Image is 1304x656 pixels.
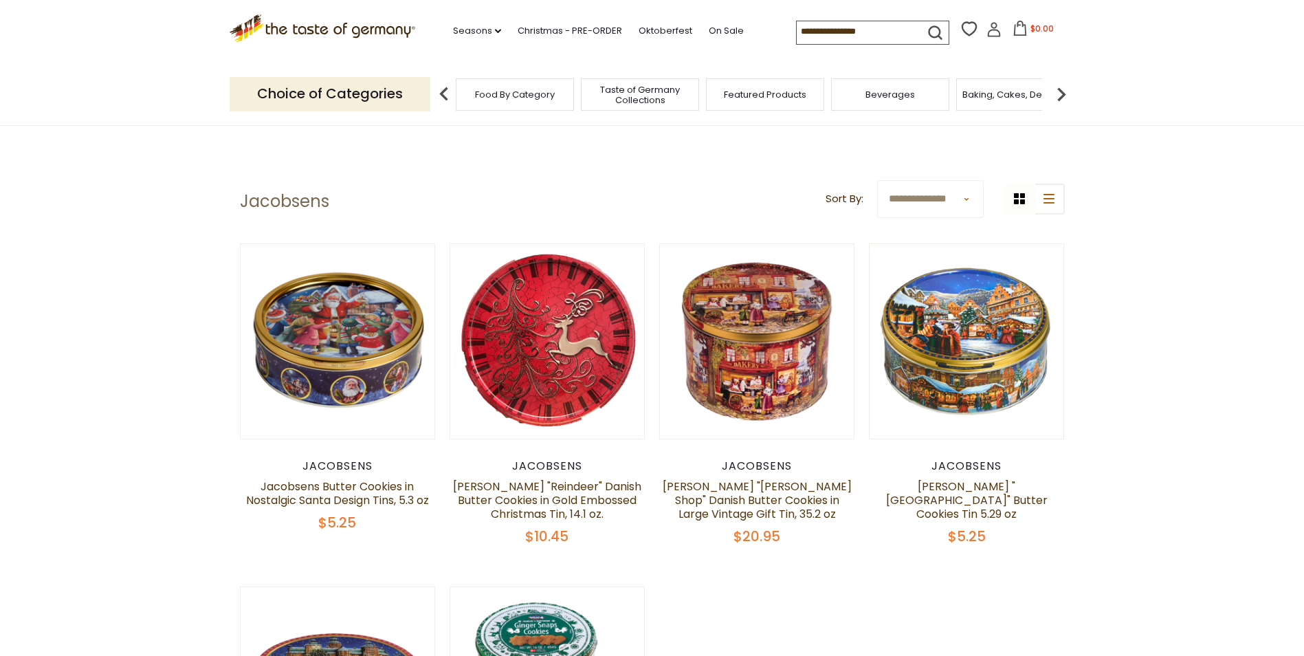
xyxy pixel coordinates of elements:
a: Food By Category [475,89,555,100]
img: Jacobsens [870,244,1064,439]
a: [PERSON_NAME] "[GEOGRAPHIC_DATA]" Butter Cookies Tin 5.29 oz [886,479,1048,522]
label: Sort By: [826,190,863,208]
a: Beverages [865,89,915,100]
span: $20.95 [733,527,780,546]
span: $5.25 [948,527,986,546]
a: Seasons [453,23,501,39]
img: Jacobsens [241,244,435,439]
div: Jacobsens [240,459,436,473]
img: Jacobsens [660,244,854,439]
a: On Sale [709,23,744,39]
p: Choice of Categories [230,77,430,111]
img: Jacobsens [450,244,645,439]
a: Featured Products [724,89,806,100]
span: $0.00 [1030,23,1054,34]
img: previous arrow [430,80,458,108]
button: $0.00 [1004,21,1063,41]
div: Jacobsens [450,459,645,473]
img: next arrow [1048,80,1075,108]
a: Baking, Cakes, Desserts [962,89,1069,100]
a: [PERSON_NAME] "Reindeer" Danish Butter Cookies in Gold Embossed Christmas Tin, 14.1 oz. [453,479,641,522]
h1: Jacobsens [240,191,329,212]
a: [PERSON_NAME] "[PERSON_NAME] Shop" Danish Butter Cookies in Large Vintage Gift Tin, 35.2 oz [663,479,852,522]
span: $10.45 [525,527,568,546]
div: Jacobsens [659,459,855,473]
div: Jacobsens [869,459,1065,473]
a: Oktoberfest [639,23,692,39]
span: $5.25 [318,513,356,532]
a: Jacobsens Butter Cookies in Nostalgic Santa Design Tins, 5.3 oz [246,479,429,508]
a: Christmas - PRE-ORDER [518,23,622,39]
a: Taste of Germany Collections [585,85,695,105]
